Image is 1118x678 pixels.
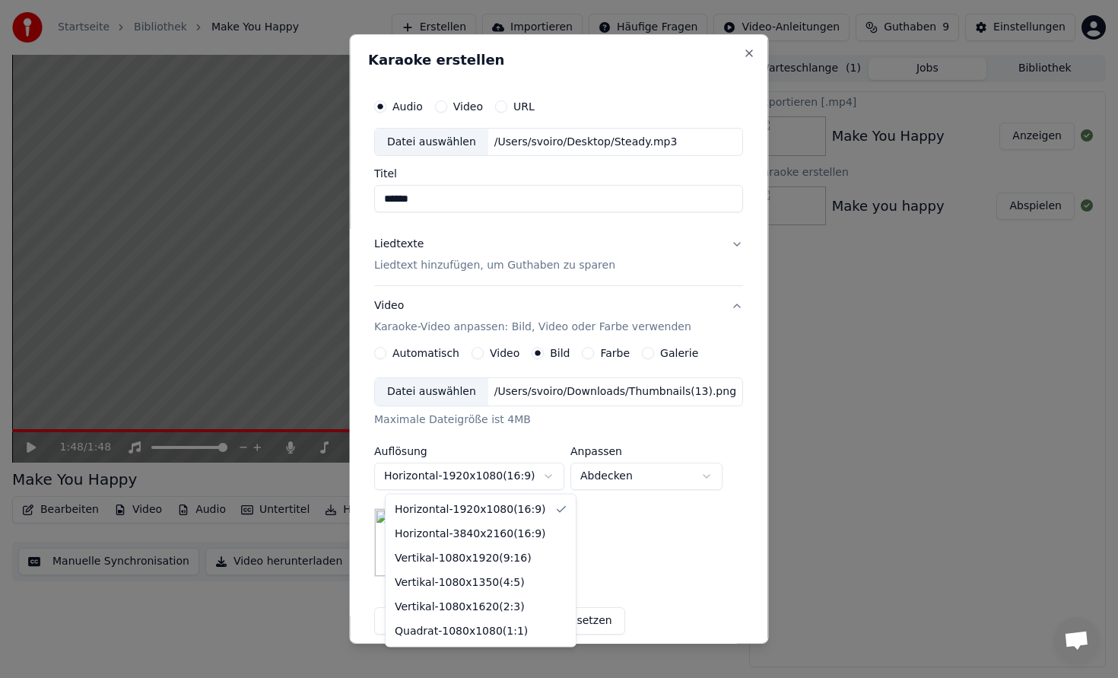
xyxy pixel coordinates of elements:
div: Vertikal - 1080 x 1350 ( 4 : 5 ) [395,575,525,590]
div: Vertikal - 1080 x 1920 ( 9 : 16 ) [395,550,532,565]
div: Vertikal - 1080 x 1620 ( 2 : 3 ) [395,599,525,614]
div: Horizontal - 3840 x 2160 ( 16 : 9 ) [395,526,546,541]
div: Horizontal - 1920 x 1080 ( 16 : 9 ) [395,502,546,517]
div: Quadrat - 1080 x 1080 ( 1 : 1 ) [395,623,528,638]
